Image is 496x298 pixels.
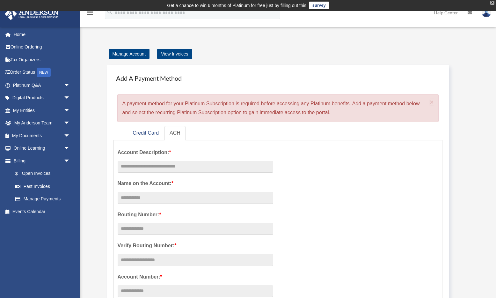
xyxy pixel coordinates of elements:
[430,98,434,106] span: ×
[490,1,494,5] div: close
[482,8,491,17] img: User Pic
[64,92,77,105] span: arrow_drop_down
[64,142,77,155] span: arrow_drop_down
[309,2,329,9] a: survey
[19,170,22,178] span: $
[64,154,77,168] span: arrow_drop_down
[4,41,80,54] a: Online Ordering
[86,11,94,17] a: menu
[3,8,61,20] img: Anderson Advisors Platinum Portal
[4,79,80,92] a: Platinum Q&Aarrow_drop_down
[4,205,80,218] a: Events Calendar
[64,79,77,92] span: arrow_drop_down
[106,9,113,16] i: search
[4,154,80,167] a: Billingarrow_drop_down
[167,2,306,9] div: Get a chance to win 6 months of Platinum for free just by filling out this
[64,117,77,130] span: arrow_drop_down
[9,180,80,193] a: Past Invoices
[4,53,80,66] a: Tax Organizers
[118,179,273,188] label: Name on the Account:
[9,167,80,180] a: $Open Invoices
[128,126,164,140] a: Credit Card
[86,9,94,17] i: menu
[4,92,80,104] a: Digital Productsarrow_drop_down
[113,71,443,85] h4: Add A Payment Method
[64,129,77,142] span: arrow_drop_down
[118,148,273,157] label: Account Description:
[9,193,77,205] a: Manage Payments
[4,28,80,41] a: Home
[118,210,273,219] label: Routing Number:
[164,126,186,140] a: ACH
[4,104,80,117] a: My Entitiesarrow_drop_down
[430,99,434,105] button: Close
[118,272,273,281] label: Account Number:
[4,129,80,142] a: My Documentsarrow_drop_down
[157,49,192,59] a: View Invoices
[64,104,77,117] span: arrow_drop_down
[118,241,273,250] label: Verify Routing Number:
[109,49,150,59] a: Manage Account
[4,117,80,130] a: My Anderson Teamarrow_drop_down
[37,68,51,77] div: NEW
[4,142,80,155] a: Online Learningarrow_drop_down
[117,94,439,122] div: A payment method for your Platinum Subscription is required before accessing any Platinum benefit...
[4,66,80,79] a: Order StatusNEW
